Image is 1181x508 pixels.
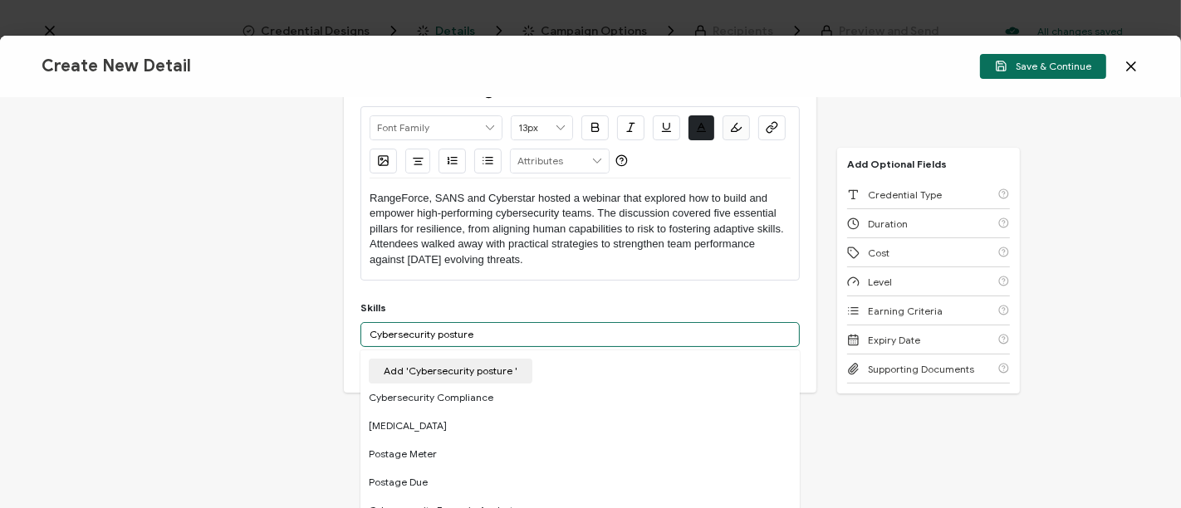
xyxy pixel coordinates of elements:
div: Skills [360,301,386,314]
span: Cost [868,247,889,259]
span: Expiry Date [868,334,920,346]
div: [MEDICAL_DATA] [360,412,800,440]
p: Add Optional Fields [837,158,957,170]
div: Postage Due [360,468,800,496]
span: Duration [868,217,908,230]
input: Font Family [370,116,502,139]
span: Supporting Documents [868,363,974,375]
span: Save & Continue [995,60,1091,72]
button: Add 'Cybersecurity posture ' [369,359,532,383]
button: Save & Continue [980,54,1106,79]
div: Postage Meter [360,440,800,468]
input: Font Size [512,116,572,139]
p: RangeForce, SANS and Cyberstar hosted a webinar that explored how to build and empower high-perfo... [370,191,791,267]
span: Credential Type [868,188,942,201]
input: Search Skill [360,322,800,347]
span: Create New Detail [42,56,191,76]
iframe: Chat Widget [1098,428,1181,508]
span: Earning Criteria [868,305,943,317]
div: Cybersecurity Compliance [360,383,800,412]
span: Level [868,276,892,288]
input: Attributes [511,149,609,173]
